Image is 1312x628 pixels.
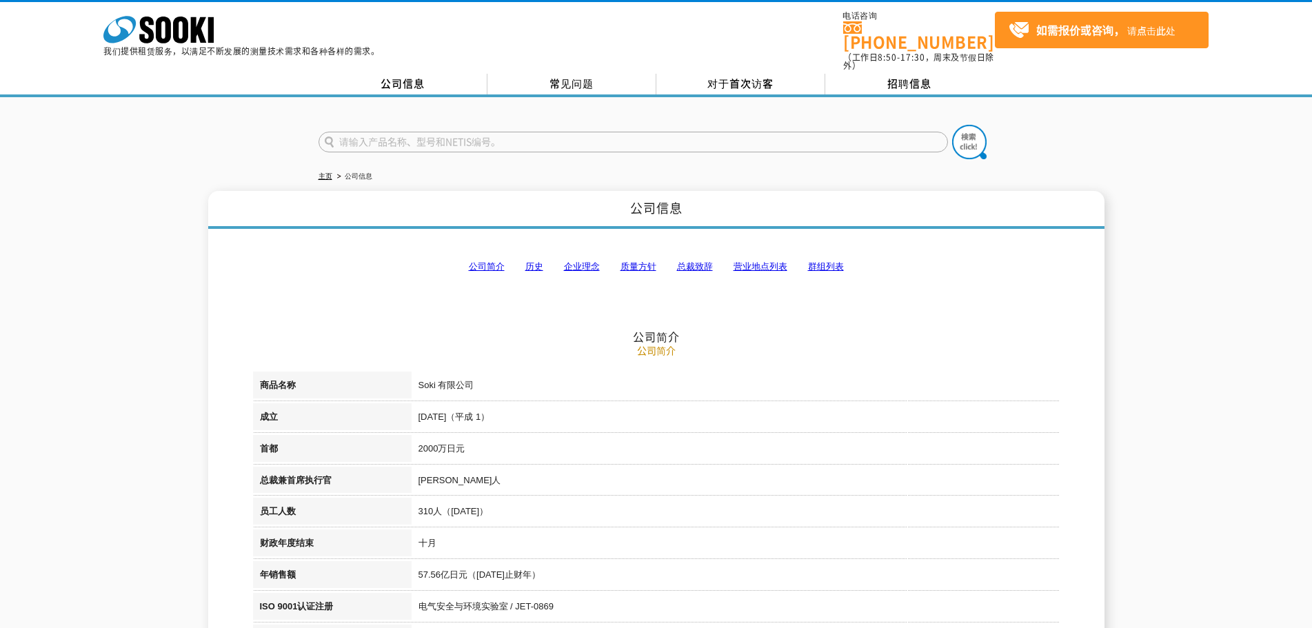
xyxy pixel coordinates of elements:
[995,12,1209,48] a: 如需报价或咨询，请点击此处
[381,76,425,91] font: 公司信息
[633,328,680,345] font: 公司简介
[418,569,541,580] font: 57.56亿日元（[DATE]止财年）
[842,10,877,21] font: 电话咨询
[418,538,436,548] font: 十月
[843,51,878,63] font: （工作日
[620,261,656,272] a: 质量方针
[418,443,465,454] font: 2000万日元
[469,261,505,272] a: 公司简介
[319,172,332,180] a: 主页
[487,74,656,94] a: 常见问题
[677,261,713,272] a: 总裁致辞
[843,30,994,53] font: [PHONE_NUMBER]
[549,76,594,91] font: 常见问题
[260,601,334,611] font: ISO 9001认证注册
[900,51,925,63] font: 17:30
[319,132,948,152] input: 请输入产品名称、型号和NETIS编号。
[952,125,987,159] img: btn_search.png
[418,601,554,611] font: 电气安全与环境实验室 / JET-0869
[418,475,501,485] font: [PERSON_NAME]人
[630,199,683,217] font: 公司信息
[260,538,314,548] font: 财政年度结束
[260,443,278,454] font: 首都
[418,506,489,516] font: 310人（[DATE]）
[878,51,897,63] font: 8:50
[897,51,900,63] font: -
[319,74,487,94] a: 公司信息
[1127,23,1175,37] font: 请点击此处
[843,21,995,50] a: [PHONE_NUMBER]
[260,506,296,516] font: 员工人数
[260,475,332,485] font: 总裁兼首席执行官
[418,380,474,390] font: Soki 有限公司
[345,172,372,180] font: 公司信息
[525,261,543,272] a: 历史
[260,412,278,422] font: 成立
[564,261,600,272] a: 企业理念
[825,74,994,94] a: 招聘信息
[843,51,994,72] font: ，周末及节假日除外）
[808,261,844,272] a: 群组列表
[656,74,825,94] a: 对于首次访客
[707,76,774,91] font: 对于首次访客
[637,343,676,357] font: 公司简介
[103,45,379,57] font: 我们提供租赁服务，以满足不断发展的测量技术需求和各种各样的需求。
[887,76,931,91] font: 招聘信息
[1036,21,1124,38] font: 如需报价或咨询，
[734,261,787,272] a: 营业地点列表
[418,412,490,422] font: [DATE]（平成 1）
[260,569,296,580] font: 年销售额
[260,380,296,390] font: 商品名称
